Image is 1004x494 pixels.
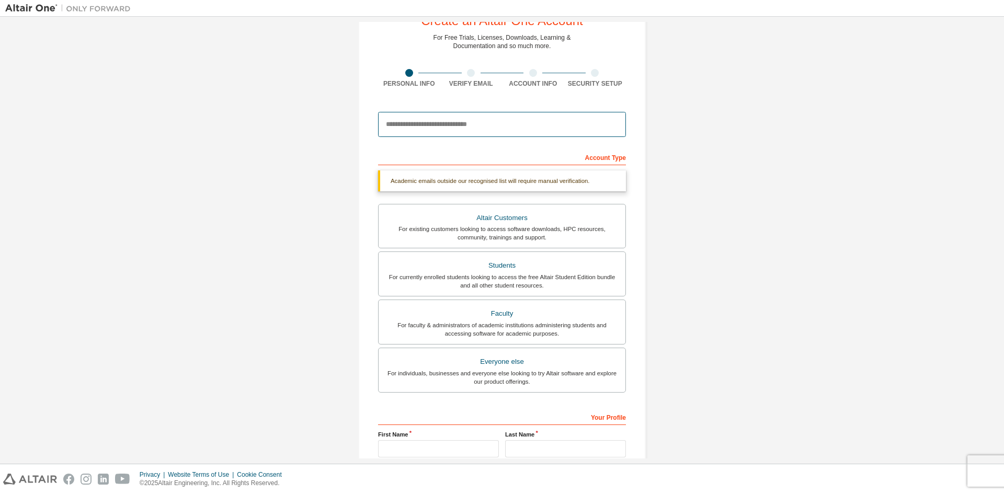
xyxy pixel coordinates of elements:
[378,408,626,425] div: Your Profile
[3,474,57,485] img: altair_logo.svg
[140,470,168,479] div: Privacy
[564,79,626,88] div: Security Setup
[98,474,109,485] img: linkedin.svg
[385,321,619,338] div: For faculty & administrators of academic institutions administering students and accessing softwa...
[168,470,237,479] div: Website Terms of Use
[502,79,564,88] div: Account Info
[140,479,288,488] p: © 2025 Altair Engineering, Inc. All Rights Reserved.
[385,354,619,369] div: Everyone else
[378,148,626,165] div: Account Type
[385,225,619,242] div: For existing customers looking to access software downloads, HPC resources, community, trainings ...
[378,79,440,88] div: Personal Info
[505,430,626,439] label: Last Name
[63,474,74,485] img: facebook.svg
[378,430,499,439] label: First Name
[115,474,130,485] img: youtube.svg
[385,306,619,321] div: Faculty
[81,474,92,485] img: instagram.svg
[385,273,619,290] div: For currently enrolled students looking to access the free Altair Student Edition bundle and all ...
[237,470,288,479] div: Cookie Consent
[378,170,626,191] div: Academic emails outside our recognised list will require manual verification.
[440,79,503,88] div: Verify Email
[433,33,571,50] div: For Free Trials, Licenses, Downloads, Learning & Documentation and so much more.
[385,258,619,273] div: Students
[385,211,619,225] div: Altair Customers
[421,15,583,27] div: Create an Altair One Account
[5,3,136,14] img: Altair One
[385,369,619,386] div: For individuals, businesses and everyone else looking to try Altair software and explore our prod...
